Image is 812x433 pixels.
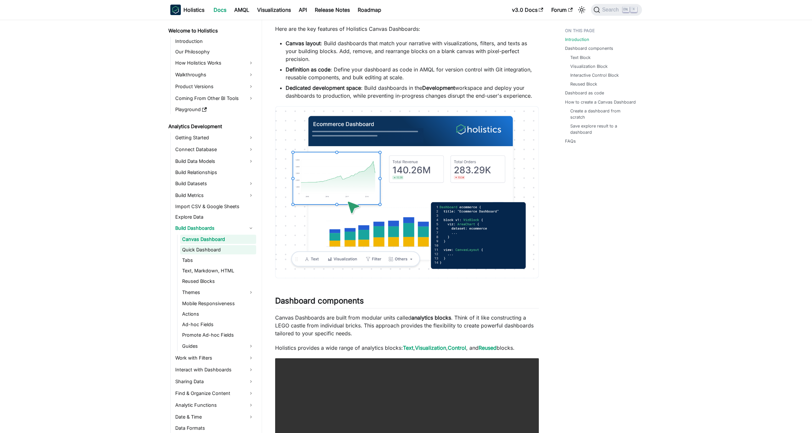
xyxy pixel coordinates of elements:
a: Docs [210,5,230,15]
nav: Docs sidebar [164,20,262,433]
span: Search [600,7,623,13]
a: Product Versions [173,81,256,92]
a: Visualizations [253,5,295,15]
a: Build Relationships [173,168,256,177]
a: Coming From Other BI Tools [173,93,256,104]
a: Playground [173,105,256,114]
a: Introduction [565,36,589,43]
a: Work with Filters [173,353,256,363]
a: API [295,5,311,15]
h2: Dashboard components [275,296,539,308]
a: Sharing Data [173,376,256,387]
button: Switch between dark and light mode (currently light mode) [576,5,587,15]
a: Connect Database [173,144,256,155]
a: Guides [180,341,256,351]
a: Walkthroughs [173,69,256,80]
a: Analytic Functions [173,400,256,410]
a: Canvas Dashboard [180,235,256,244]
a: Text [403,344,413,351]
a: Mobile Responsiveness [180,299,256,308]
a: Create a dashboard from scratch [570,108,635,120]
a: Quick Dashboard [180,245,256,254]
a: Dashboard components [565,45,613,51]
a: AMQL [230,5,253,15]
a: Forum [547,5,576,15]
kbd: K [631,7,637,12]
a: Import CSV & Google Sheets [173,202,256,211]
a: Interactive Control Block [570,72,619,78]
a: Build Dashboards [173,223,256,233]
a: Explore Data [173,212,256,222]
p: Here are the key features of Holistics Canvas Dashboards: [275,25,539,33]
a: Reused Blocks [180,277,256,286]
a: Control [448,344,466,351]
a: Text, Markdown, HTML [180,266,256,275]
a: Dashboard as code [565,90,604,96]
strong: analytics blocks [411,314,451,321]
a: Build Datasets [173,178,256,189]
a: How to create a Canvas Dashboard [565,99,636,105]
a: FAQs [565,138,576,144]
a: Data Formats [173,423,256,433]
button: Search (Ctrl+K) [591,4,642,16]
a: Date & Time [173,412,256,422]
a: Visualization [415,344,446,351]
a: Reused Block [570,81,597,87]
a: Visualization Block [570,63,608,69]
a: Interact with Dashboards [173,364,256,375]
a: Release Notes [311,5,354,15]
a: Find & Organize Content [173,388,256,399]
a: v3.0 Docs [508,5,547,15]
a: Welcome to Holistics [166,26,256,35]
a: Build Data Models [173,156,256,167]
a: Promote Ad-hoc Fields [180,330,256,340]
li: : Define your dashboard as code in AMQL for version control with Git integration, reusable compon... [286,66,539,81]
b: Holistics [183,6,204,14]
a: Tabs [180,256,256,265]
p: Canvas Dashboards are built from modular units called . Think of it like constructing a LEGO cast... [275,314,539,337]
a: HolisticsHolistics [170,5,204,15]
a: Introduction [173,37,256,46]
strong: Definition as code [286,66,330,73]
strong: Development [422,85,455,91]
a: Roadmap [354,5,385,15]
img: canvas-dashboard-thumbnail [275,106,539,278]
strong: Canvas layout [286,40,321,47]
a: Ad-hoc Fields [180,320,256,329]
a: How Holistics Works [173,58,256,68]
strong: Dedicated development space [286,85,361,91]
a: Build Metrics [173,190,256,201]
a: Text Block [570,54,591,61]
a: Reused [479,344,497,351]
a: Save explore result to a dashboard [570,123,635,135]
li: : Build dashboards that match your narrative with visualizations, filters, and texts as your buil... [286,39,539,63]
a: Getting Started [173,132,256,143]
li: : Build dashboards in the workspace and deploy your dashboards to production, while preventing in... [286,84,539,100]
img: Holistics [170,5,181,15]
a: Actions [180,309,256,319]
a: Analytics Development [166,122,256,131]
a: Our Philosophy [173,47,256,56]
p: Holistics provides a wide range of analytics blocks: , , , and blocks. [275,344,539,352]
a: Themes [180,287,256,298]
